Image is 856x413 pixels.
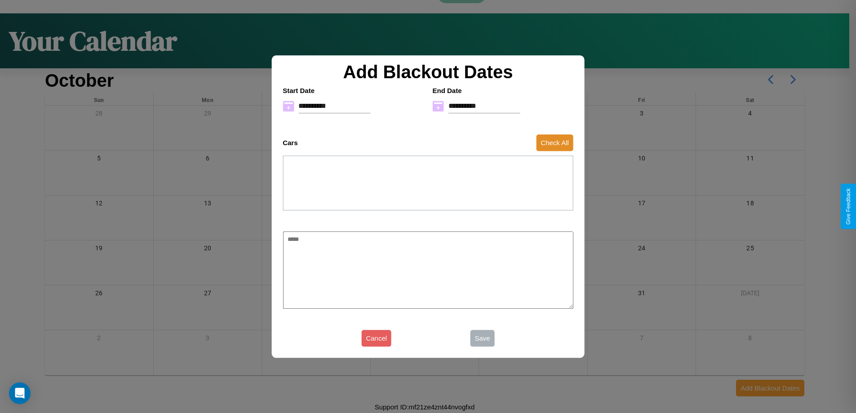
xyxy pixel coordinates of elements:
[536,134,573,151] button: Check All
[283,139,297,147] h4: Cars
[470,330,494,346] button: Save
[9,382,31,404] div: Open Intercom Messenger
[283,87,423,94] h4: Start Date
[361,330,391,346] button: Cancel
[433,87,573,94] h4: End Date
[278,62,578,82] h2: Add Blackout Dates
[845,188,852,225] div: Give Feedback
